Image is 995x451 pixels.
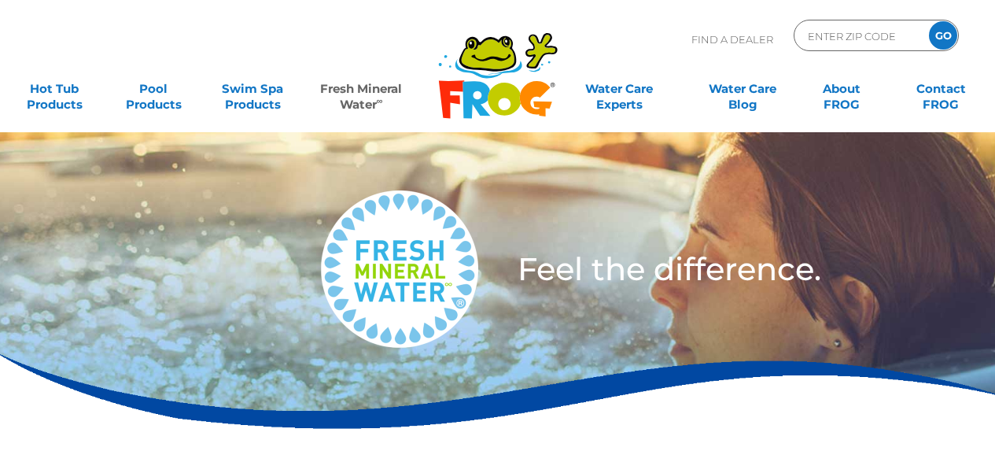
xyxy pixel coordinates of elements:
a: ContactFROG [902,73,979,105]
a: Swim SpaProducts [214,73,291,105]
a: Water CareBlog [704,73,781,105]
a: Hot TubProducts [16,73,93,105]
a: Water CareExperts [557,73,682,105]
a: AboutFROG [803,73,880,105]
a: Fresh MineralWater∞ [313,73,410,105]
input: Zip Code Form [806,24,912,47]
input: GO [929,21,957,50]
p: Find A Dealer [691,20,773,59]
img: fresh-mineral-water-logo-medium [321,190,478,348]
a: PoolProducts [115,73,192,105]
sup: ∞ [377,95,383,106]
h3: Feel the difference. [518,253,912,285]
